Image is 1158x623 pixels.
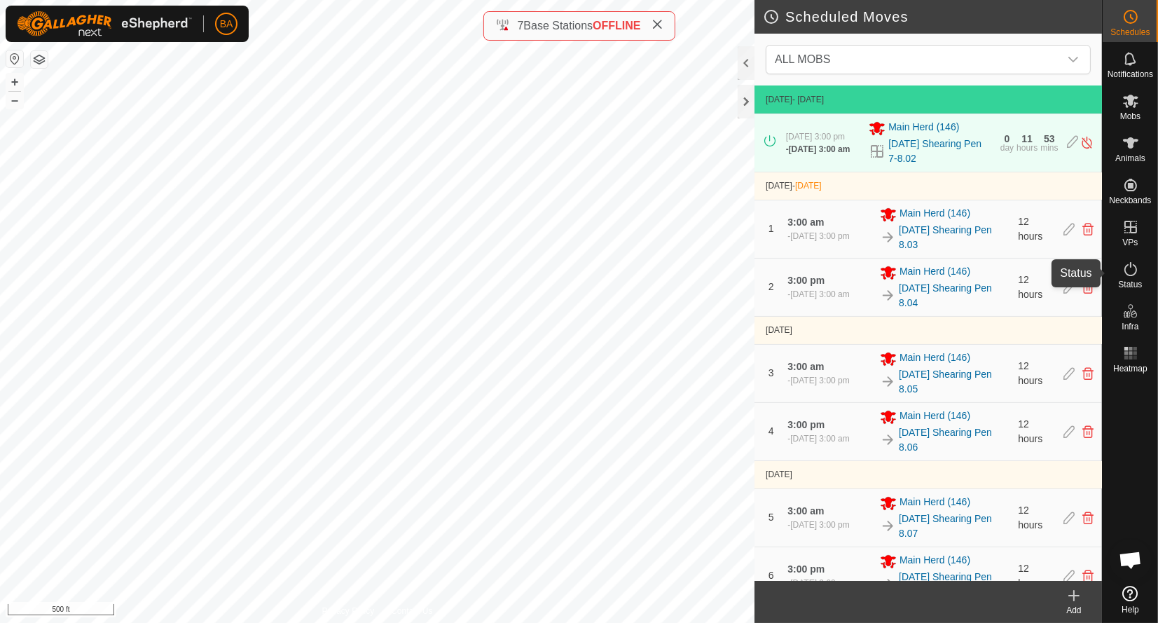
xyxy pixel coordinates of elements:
[1044,134,1055,144] div: 53
[6,50,23,67] button: Reset Map
[1059,46,1087,74] div: dropdown trigger
[899,409,970,425] span: Main Herd (146)
[1005,134,1010,144] div: 0
[787,505,824,516] span: 3:00 am
[1122,322,1138,331] span: Infra
[769,46,1059,74] span: ALL MOBS
[787,288,849,301] div: -
[899,425,1009,455] a: [DATE] Shearing Pen 8.06
[888,137,992,166] a: [DATE] Shearing Pen 7-8.02
[31,51,48,68] button: Map Layers
[1018,274,1042,300] span: 12 hours
[790,434,849,444] span: [DATE] 3:00 am
[6,74,23,90] button: +
[789,144,850,154] span: [DATE] 3:00 am
[899,264,970,281] span: Main Herd (146)
[786,143,850,156] div: -
[768,223,774,234] span: 1
[763,8,1102,25] h2: Scheduled Moves
[787,577,849,589] div: -
[880,374,896,390] img: To
[787,217,824,228] span: 3:00 am
[792,181,822,191] span: -
[786,132,845,142] span: [DATE] 3:00 pm
[790,289,849,299] span: [DATE] 3:00 am
[766,181,792,191] span: [DATE]
[787,374,849,387] div: -
[593,20,640,32] span: OFFLINE
[787,275,825,286] span: 3:00 pm
[787,361,824,372] span: 3:00 am
[775,53,830,65] span: ALL MOBS
[1000,144,1014,152] div: day
[1021,134,1033,144] div: 11
[899,495,970,512] span: Main Herd (146)
[790,578,849,588] span: [DATE] 3:00 am
[768,281,774,292] span: 2
[220,17,233,32] span: BA
[899,223,1009,252] a: [DATE] Shearing Pen 8.03
[322,605,375,617] a: Privacy Policy
[880,287,896,303] img: To
[795,181,822,191] span: [DATE]
[768,425,774,437] span: 4
[790,520,849,530] span: [DATE] 3:00 pm
[1120,112,1140,121] span: Mobs
[888,120,959,137] span: Main Herd (146)
[899,553,970,570] span: Main Herd (146)
[1109,196,1151,205] span: Neckbands
[768,570,774,581] span: 6
[6,92,23,109] button: –
[899,281,1009,310] a: [DATE] Shearing Pen 8.04
[880,576,896,592] img: To
[787,519,849,531] div: -
[1110,28,1150,36] span: Schedules
[766,95,792,104] span: [DATE]
[1016,144,1038,152] div: hours
[1040,144,1058,152] div: mins
[880,518,896,534] img: To
[1018,216,1042,242] span: 12 hours
[1118,280,1142,289] span: Status
[1110,539,1152,581] div: Open chat
[787,230,849,242] div: -
[1018,418,1042,444] span: 12 hours
[1115,154,1145,163] span: Animals
[899,206,970,223] span: Main Herd (146)
[523,20,593,32] span: Base Stations
[790,376,849,385] span: [DATE] 3:00 pm
[899,512,1009,541] a: [DATE] Shearing Pen 8.07
[899,350,970,367] span: Main Herd (146)
[787,419,825,430] span: 3:00 pm
[768,512,774,523] span: 5
[1018,563,1042,589] span: 12 hours
[17,11,192,36] img: Gallagher Logo
[766,325,792,335] span: [DATE]
[790,231,849,241] span: [DATE] 3:00 pm
[880,432,896,448] img: To
[1113,364,1147,373] span: Heatmap
[792,95,824,104] span: - [DATE]
[787,432,849,445] div: -
[517,20,523,32] span: 7
[1103,580,1158,619] a: Help
[391,605,432,617] a: Contact Us
[899,570,1009,599] a: [DATE] Shearing Pen 8.08
[1080,135,1094,150] img: Turn off schedule move
[1046,604,1102,617] div: Add
[768,367,774,378] span: 3
[899,367,1009,397] a: [DATE] Shearing Pen 8.05
[1018,360,1042,386] span: 12 hours
[1122,605,1139,614] span: Help
[1108,70,1153,78] span: Notifications
[1018,505,1042,530] span: 12 hours
[787,563,825,575] span: 3:00 pm
[766,470,792,479] span: [DATE]
[1122,238,1138,247] span: VPs
[880,229,896,245] img: To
